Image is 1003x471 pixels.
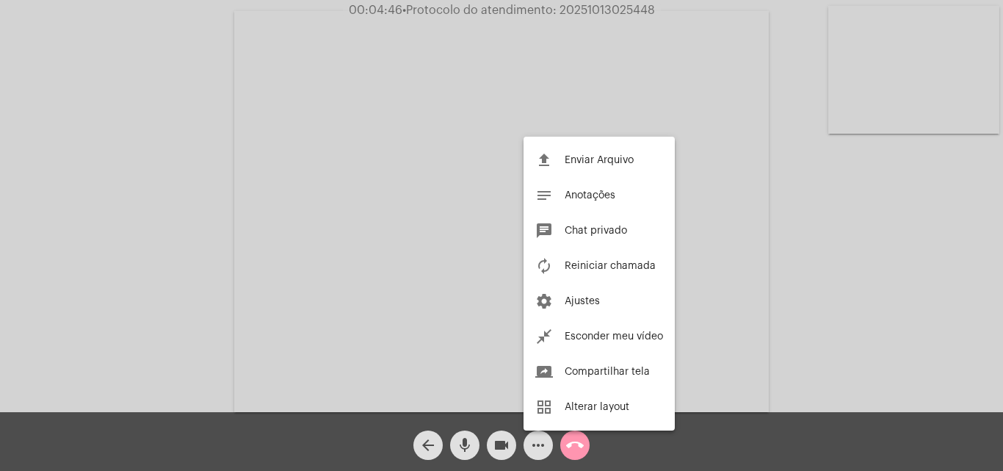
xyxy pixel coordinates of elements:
span: Ajustes [565,296,600,306]
span: Esconder meu vídeo [565,331,663,342]
mat-icon: file_upload [535,151,553,169]
span: Anotações [565,190,615,201]
mat-icon: chat [535,222,553,240]
mat-icon: close_fullscreen [535,328,553,345]
span: Enviar Arquivo [565,155,634,165]
mat-icon: autorenew [535,257,553,275]
span: Chat privado [565,226,627,236]
span: Alterar layout [565,402,629,412]
mat-icon: notes [535,187,553,204]
mat-icon: screen_share [535,363,553,381]
span: Compartilhar tela [565,367,650,377]
mat-icon: grid_view [535,398,553,416]
mat-icon: settings [535,292,553,310]
span: Reiniciar chamada [565,261,656,271]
